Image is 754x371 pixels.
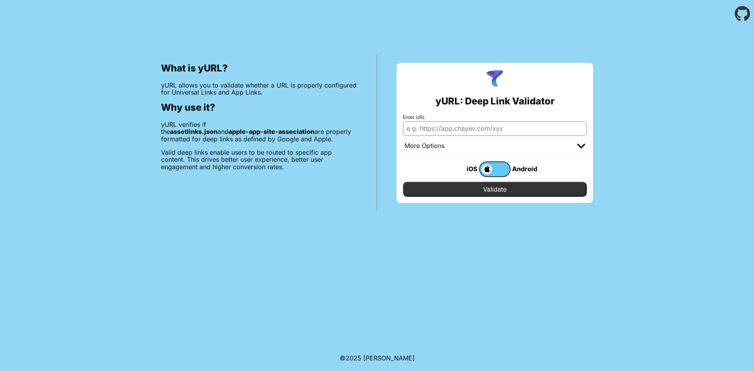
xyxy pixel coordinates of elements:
[229,128,315,135] b: apple-app-site-association
[161,121,357,143] p: yURL verifies if the and are properly formatted for deep links as defined by Google and Apple.
[448,164,479,174] div: iOS
[161,63,357,74] h2: What is yURL?
[170,128,218,135] b: assetlinks.json
[404,142,445,150] div: More Options
[161,149,357,170] p: Valid deep links enable users to be routed to specific app content. This drives better user exper...
[340,345,415,371] footer: ©
[485,69,505,90] img: yURL Logo
[161,102,357,113] h2: Why use it?
[363,354,415,362] a: Michael Ibragimchayev's Personal Site
[403,115,587,120] label: Enter URL
[161,82,357,96] p: yURL allows you to validate whether a URL is properly configured for Universal Links and App Links.
[403,121,587,135] input: e.g. https://app.chayev.com/xyx
[436,96,555,107] h2: yURL: Deep Link Validator
[346,354,361,362] span: 2025
[577,144,585,148] img: chevron
[403,182,587,197] input: Validate
[511,164,542,174] div: Android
